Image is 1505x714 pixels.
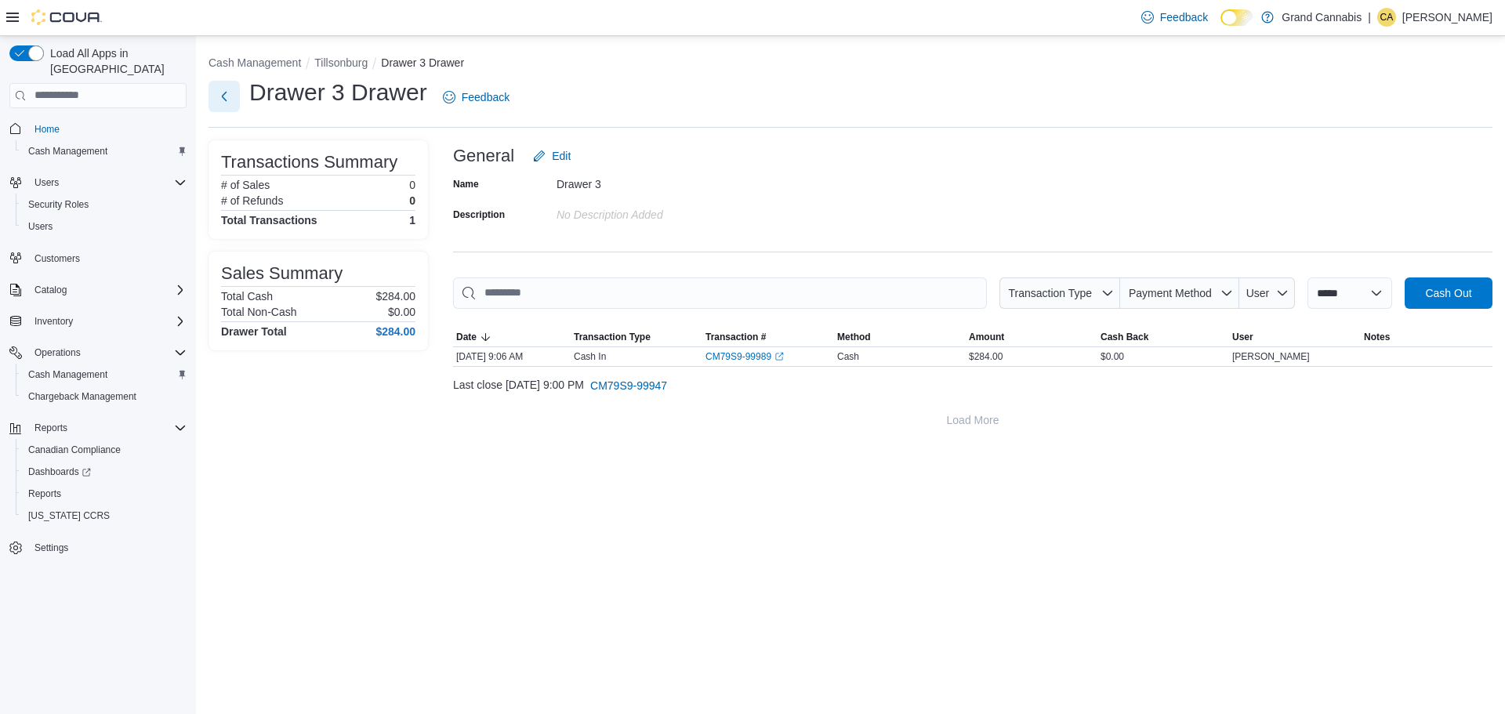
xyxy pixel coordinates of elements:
button: CM79S9-99947 [584,370,673,401]
button: Method [834,328,966,346]
button: [US_STATE] CCRS [16,505,193,527]
h3: Transactions Summary [221,153,397,172]
span: Chargeback Management [22,387,187,406]
span: Load More [947,412,999,428]
a: CM79S9-99989External link [705,350,784,363]
button: Settings [3,536,193,559]
button: Cash Out [1405,277,1492,309]
input: This is a search bar. As you type, the results lower in the page will automatically filter. [453,277,987,309]
button: Next [209,81,240,112]
span: Transaction # [705,331,766,343]
button: Catalog [3,279,193,301]
span: Catalog [34,284,67,296]
span: Date [456,331,477,343]
button: Operations [28,343,87,362]
a: Security Roles [22,195,95,214]
span: Cash Management [28,368,107,381]
h4: Total Transactions [221,214,317,227]
span: Operations [34,346,81,359]
h4: Drawer Total [221,325,287,338]
span: Chargeback Management [28,390,136,403]
span: Settings [34,542,68,554]
a: Chargeback Management [22,387,143,406]
button: Tillsonburg [314,56,368,69]
span: Home [34,123,60,136]
span: Cash Back [1101,331,1148,343]
span: Dashboards [28,466,91,478]
button: Edit [527,140,577,172]
button: Security Roles [16,194,193,216]
div: No Description added [557,202,767,221]
label: Name [453,178,479,190]
button: Reports [28,419,74,437]
span: Users [28,173,187,192]
span: Payment Method [1129,287,1212,299]
h4: 1 [409,214,415,227]
span: Inventory [34,315,73,328]
button: Chargeback Management [16,386,193,408]
button: Transaction Type [571,328,702,346]
span: CM79S9-99947 [590,378,667,393]
button: Load More [453,404,1492,436]
span: Users [22,217,187,236]
h6: Total Cash [221,290,273,303]
span: Cash Management [28,145,107,158]
span: Security Roles [28,198,89,211]
span: Canadian Compliance [28,444,121,456]
a: Canadian Compliance [22,440,127,459]
button: Home [3,118,193,140]
p: [PERSON_NAME] [1402,8,1492,27]
p: | [1368,8,1371,27]
a: Cash Management [22,365,114,384]
button: Inventory [28,312,79,331]
span: Transaction Type [574,331,651,343]
span: Canadian Compliance [22,440,187,459]
span: User [1246,287,1270,299]
p: Grand Cannabis [1282,8,1362,27]
button: Drawer 3 Drawer [381,56,464,69]
span: Washington CCRS [22,506,187,525]
span: [US_STATE] CCRS [28,509,110,522]
span: Transaction Type [1008,287,1092,299]
a: Users [22,217,59,236]
div: Christine Atack [1377,8,1396,27]
div: [DATE] 9:06 AM [453,347,571,366]
nav: Complex example [9,111,187,600]
span: Users [34,176,59,189]
span: Customers [34,252,80,265]
button: Transaction Type [999,277,1120,309]
button: User [1229,328,1361,346]
label: Description [453,208,505,221]
button: Cash Back [1097,328,1229,346]
span: User [1232,331,1253,343]
svg: External link [774,352,784,361]
a: Reports [22,484,67,503]
p: Cash In [574,350,606,363]
h3: General [453,147,514,165]
h4: $284.00 [375,325,415,338]
button: Operations [3,342,193,364]
span: Feedback [1160,9,1208,25]
button: Catalog [28,281,73,299]
button: Reports [16,483,193,505]
button: Canadian Compliance [16,439,193,461]
a: Feedback [1135,2,1214,33]
span: Cash Management [22,365,187,384]
span: Reports [22,484,187,503]
span: Edit [552,148,571,164]
button: User [1239,277,1295,309]
a: Customers [28,249,86,268]
h3: Sales Summary [221,264,343,283]
span: Load All Apps in [GEOGRAPHIC_DATA] [44,45,187,77]
a: Dashboards [16,461,193,483]
a: Settings [28,538,74,557]
span: Security Roles [22,195,187,214]
span: Reports [28,419,187,437]
a: Dashboards [22,462,97,481]
a: Feedback [437,82,516,113]
div: $0.00 [1097,347,1229,366]
div: Last close [DATE] 9:00 PM [453,370,1492,401]
button: Transaction # [702,328,834,346]
span: Reports [28,487,61,500]
h6: # of Sales [221,179,270,191]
